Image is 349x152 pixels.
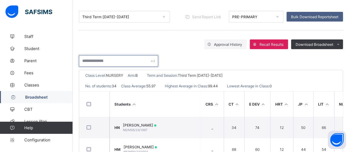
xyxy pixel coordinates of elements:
[112,84,117,88] span: 34
[128,73,135,78] span: Arm:
[24,125,73,130] span: Help
[227,84,269,88] span: Lowest Average in Class:
[303,102,309,106] i: Sort in Ascending Order
[24,70,73,75] span: Fees
[24,137,73,142] span: Configuration
[328,131,346,149] button: Open asap
[85,73,106,78] span: Class Level:
[24,119,73,124] span: Lesson Plan
[123,123,156,127] span: [PERSON_NAME]
[24,107,73,112] span: CBT
[121,84,146,88] span: Class Average:
[313,117,334,138] td: 66
[24,46,73,51] span: Student
[293,117,313,138] td: 50
[270,117,293,138] td: 12
[224,117,244,138] td: 34
[269,84,272,88] span: 0
[232,15,272,19] div: PRE-PRIMARY
[214,42,242,47] span: Approval History
[244,117,270,138] td: 74
[124,145,157,149] span: [PERSON_NAME]
[24,58,73,63] span: Parent
[283,102,289,106] i: Sort in Ascending Order
[291,15,338,19] span: Bulk Download Reportsheet
[106,73,123,78] span: NURSERY
[146,84,156,88] span: 55.97
[114,147,120,152] span: HM
[293,92,313,117] th: JP
[110,92,201,117] th: Students
[224,92,244,117] th: CT
[132,102,137,106] i: Sort Ascending
[123,128,147,132] span: NS/MSS/23/1007
[261,102,266,106] i: Sort in Ascending Order
[82,15,159,19] div: Third Term [DATE]-[DATE]
[178,73,222,78] span: Third Term [DATE]-[DATE]
[324,102,330,106] i: Sort in Ascending Order
[235,102,240,106] i: Sort in Ascending Order
[244,92,270,117] th: E DEV
[85,84,112,88] span: No. of students:
[147,73,178,78] span: Term and Session:
[5,5,52,18] img: safsims
[214,102,219,106] i: Sort in Ascending Order
[25,95,73,100] span: Broadsheet
[192,15,221,19] span: Send Report Link
[24,34,73,39] span: Staff
[135,73,138,78] span: B
[201,117,224,138] td: _
[114,125,120,130] span: HN
[201,92,224,117] th: CRS
[165,84,208,88] span: Highest Average in Class:
[313,92,334,117] th: LIT
[296,42,333,47] span: Download Broadsheet
[270,92,293,117] th: HRT
[24,83,73,87] span: Classes
[259,42,283,47] span: Recall Results
[208,84,218,88] span: 99.44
